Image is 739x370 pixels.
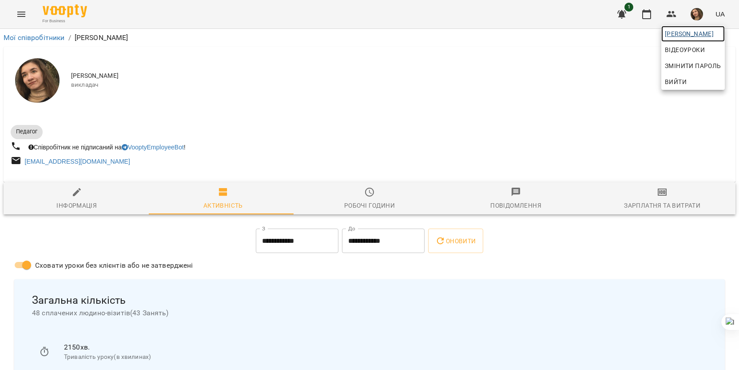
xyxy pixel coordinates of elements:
span: [PERSON_NAME] [665,28,721,39]
span: Відеоуроки [665,44,705,55]
span: Вийти [665,76,687,87]
span: Змінити пароль [665,60,721,71]
a: Змінити пароль [661,58,725,74]
button: Вийти [661,74,725,90]
a: [PERSON_NAME] [661,26,725,42]
a: Відеоуроки [661,42,708,58]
